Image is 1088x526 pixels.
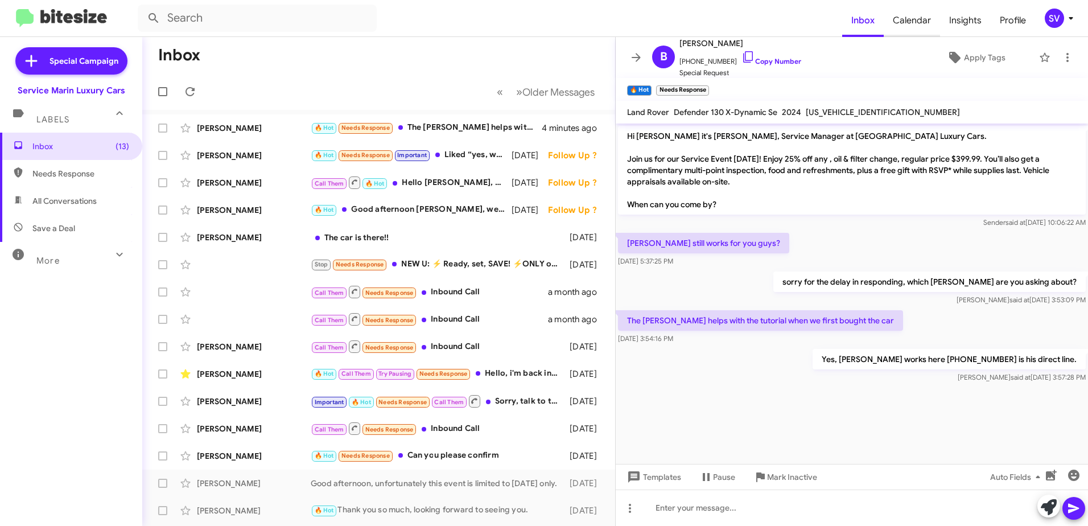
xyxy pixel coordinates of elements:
span: All Conversations [32,195,97,207]
div: Hello, i'm back in the states in a couple hours can I pick up my car [DATE], how late are you ope... [311,367,564,380]
div: Sorry, talk to text. Wasn't working in my favor just now. [311,394,564,408]
small: Needs Response [656,85,708,96]
span: 🔥 Hot [315,151,334,159]
span: Land Rover [627,107,669,117]
span: Inbox [32,141,129,152]
span: Call Them [315,426,344,433]
span: Needs Response [378,398,427,406]
div: [PERSON_NAME] [197,204,311,216]
div: Service Marin Luxury Cars [18,85,125,96]
span: Templates [625,467,681,487]
span: Sender [DATE] 10:06:22 AM [983,218,1086,227]
div: [PERSON_NAME] [197,341,311,352]
h1: Inbox [158,46,200,64]
span: Older Messages [522,86,595,98]
div: a month ago [548,314,606,325]
span: [PERSON_NAME] [DATE] 3:57:28 PM [958,373,1086,381]
div: [DATE] [564,396,606,407]
button: Apply Tags [918,47,1033,68]
span: Needs Response [365,426,414,433]
span: Needs Response [419,370,468,377]
div: Inbound Call [311,285,548,299]
span: [PHONE_NUMBER] [679,50,801,67]
button: Templates [616,467,690,487]
span: 🔥 Hot [315,507,334,514]
span: 🔥 Hot [352,398,371,406]
span: Call Them [315,180,344,187]
div: [DATE] [564,259,606,270]
div: Follow Up ? [548,177,606,188]
nav: Page navigation example [491,80,601,104]
span: Needs Response [336,261,384,268]
input: Search [138,5,377,32]
div: NEW U: ⚡ Ready, set, SAVE! ⚡️ONLY on [DATE]-Buy a $75 Allē Gift Card, get one FREE. Huge beauty s... [311,258,564,271]
div: [DATE] [564,341,606,352]
span: Call Them [315,344,344,351]
p: Hi [PERSON_NAME] it's [PERSON_NAME], Service Manager at [GEOGRAPHIC_DATA] Luxury Cars. Join us fo... [618,126,1086,215]
div: [DATE] [512,204,548,216]
span: said at [1005,218,1025,227]
small: 🔥 Hot [627,85,652,96]
div: Liked “yes, we will make sure to accommodate your return to SF.” [311,149,512,162]
span: Special Request [679,67,801,79]
button: Next [509,80,601,104]
span: [PERSON_NAME] [679,36,801,50]
button: SV [1035,9,1075,28]
span: Needs Response [32,168,129,179]
a: Inbox [842,4,884,37]
div: [DATE] [512,177,548,188]
span: Mark Inactive [767,467,817,487]
div: Inbound Call [311,339,564,354]
div: The car is there!! [311,232,564,243]
div: [DATE] [564,423,606,434]
button: Mark Inactive [744,467,826,487]
div: Good afternoon, unfortunately this event is limited to [DATE] only. [311,478,564,489]
div: [DATE] [564,450,606,462]
a: Insights [940,4,991,37]
span: 🔥 Hot [315,370,334,377]
div: 4 minutes ago [542,122,606,134]
span: Pause [713,467,735,487]
span: » [516,85,522,99]
span: B [660,48,667,66]
button: Previous [490,80,510,104]
span: Needs Response [365,317,414,324]
span: Labels [36,114,69,125]
p: Yes, [PERSON_NAME] works here [PHONE_NUMBER] is his direct line. [813,349,1086,369]
span: said at [1009,295,1029,304]
span: Save a Deal [32,223,75,234]
p: The [PERSON_NAME] helps with the tutorial when we first bought the car [618,310,903,331]
div: [DATE] [564,478,606,489]
div: Thank you so much, looking forward to seeing you. [311,504,564,517]
span: Special Campaign [50,55,118,67]
a: Profile [991,4,1035,37]
span: Auto Fields [990,467,1045,487]
div: Good afternoon [PERSON_NAME], we are closed Saturdays and Sundays. This event is for [DATE] only.... [311,203,512,216]
a: Calendar [884,4,940,37]
span: Call Them [341,370,371,377]
div: Inbound Call [311,312,548,326]
span: [DATE] 5:37:25 PM [618,257,673,265]
div: Follow Up ? [548,204,606,216]
span: said at [1011,373,1031,381]
span: 🔥 Hot [315,206,334,213]
div: [PERSON_NAME] [197,396,311,407]
span: 🔥 Hot [365,180,385,187]
span: « [497,85,503,99]
div: Hello [PERSON_NAME], we can set up an appointment for you. Please call [PHONE_NUMBER] to make an ... [311,175,512,190]
div: Can you please confirm [311,449,564,462]
div: [DATE] [564,505,606,516]
span: (13) [116,141,129,152]
div: [DATE] [564,368,606,380]
div: [PERSON_NAME] [197,150,311,161]
div: [DATE] [512,150,548,161]
span: Needs Response [341,452,390,459]
div: [PERSON_NAME] [197,177,311,188]
span: 🔥 Hot [315,124,334,131]
div: [PERSON_NAME] [197,478,311,489]
span: 2024 [782,107,801,117]
span: Defender 130 X-Dynamic Se [674,107,777,117]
